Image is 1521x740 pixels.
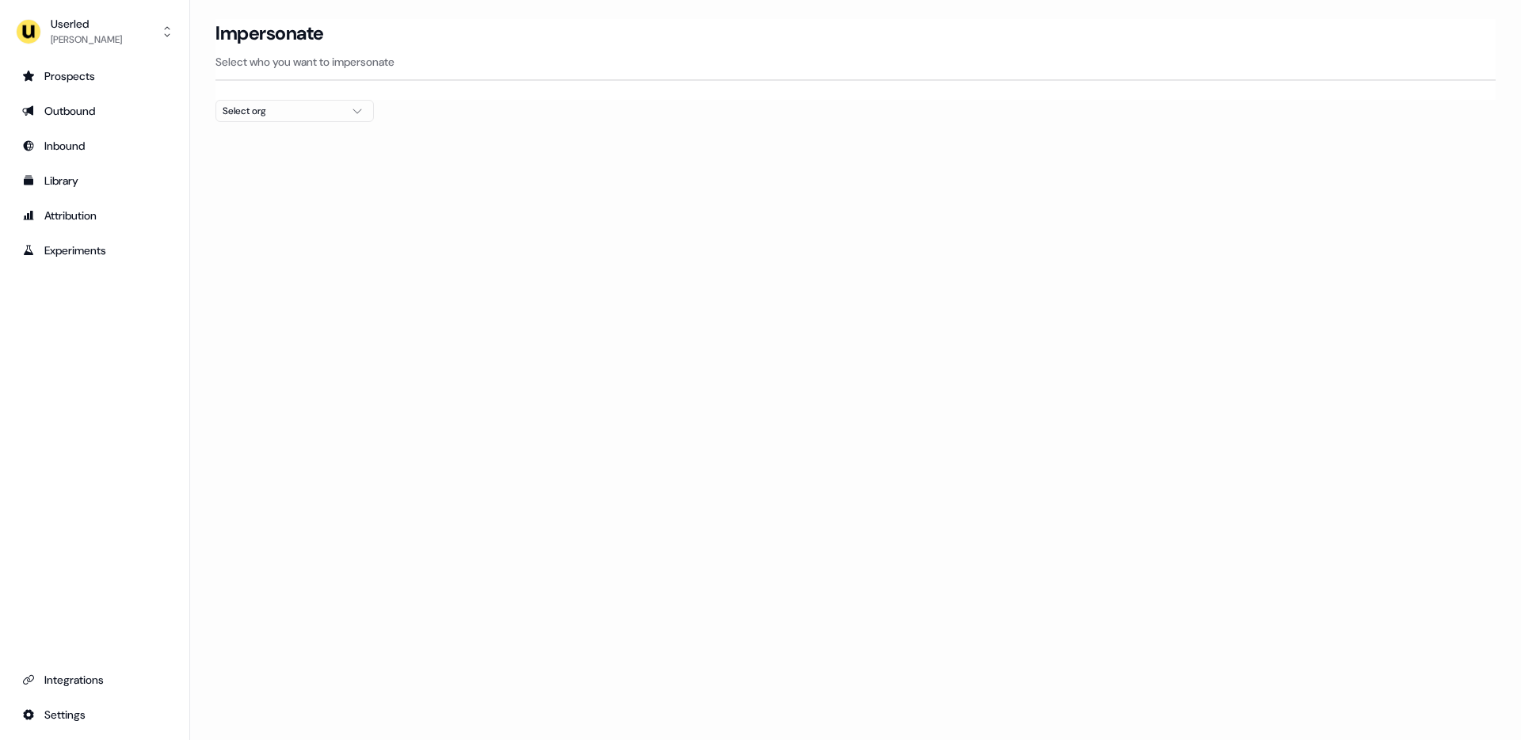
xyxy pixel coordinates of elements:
[51,16,122,32] div: Userled
[22,707,167,723] div: Settings
[13,702,177,727] a: Go to integrations
[22,68,167,84] div: Prospects
[13,667,177,692] a: Go to integrations
[215,21,324,45] h3: Impersonate
[22,138,167,154] div: Inbound
[13,238,177,263] a: Go to experiments
[22,173,167,189] div: Library
[215,54,1496,70] p: Select who you want to impersonate
[22,672,167,688] div: Integrations
[13,98,177,124] a: Go to outbound experience
[13,203,177,228] a: Go to attribution
[223,103,341,119] div: Select org
[13,168,177,193] a: Go to templates
[13,13,177,51] button: Userled[PERSON_NAME]
[51,32,122,48] div: [PERSON_NAME]
[22,242,167,258] div: Experiments
[22,208,167,223] div: Attribution
[13,63,177,89] a: Go to prospects
[215,100,374,122] button: Select org
[13,133,177,158] a: Go to Inbound
[22,103,167,119] div: Outbound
